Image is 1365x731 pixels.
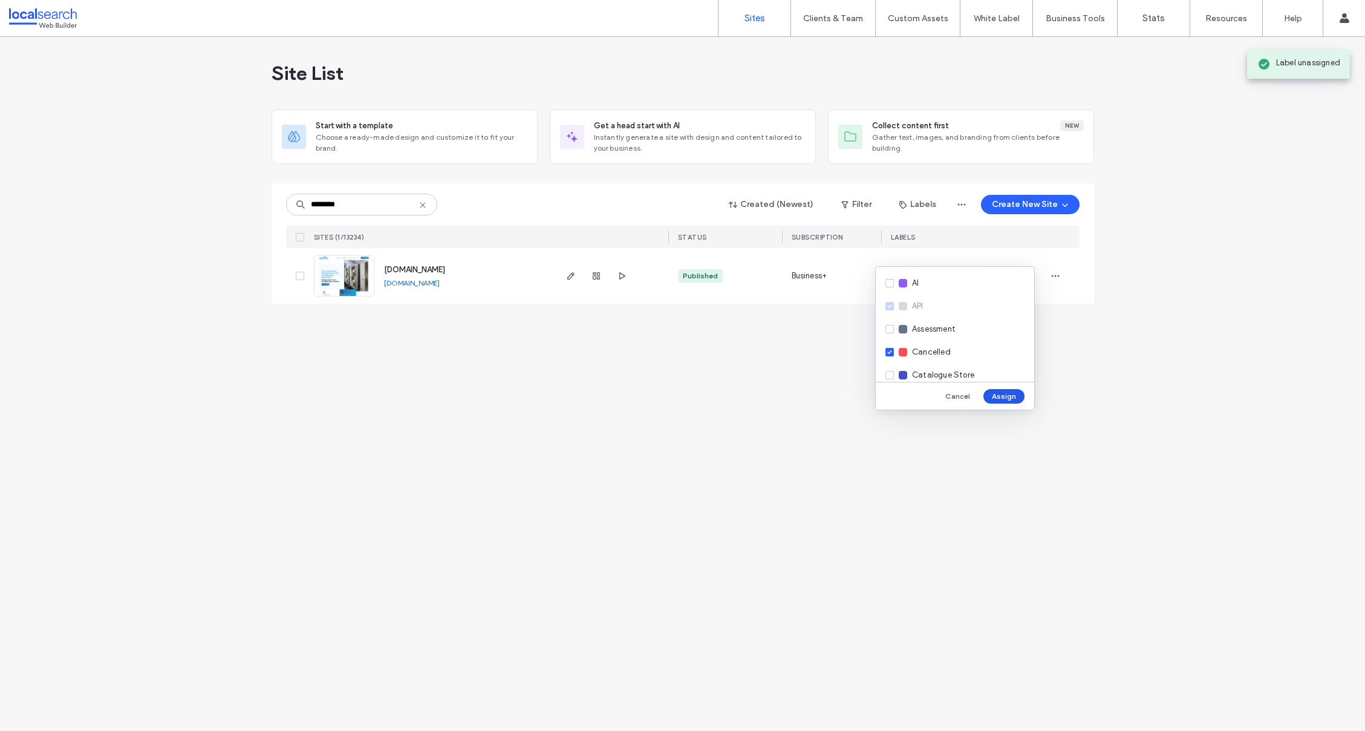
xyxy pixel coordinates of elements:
[718,195,824,214] button: Created (Newest)
[872,120,949,132] span: Collect content first
[272,61,344,85] span: Site List
[912,369,974,381] span: Catalogue Store
[937,389,979,404] button: Cancel
[792,233,843,241] span: SUBSCRIPTION
[1276,57,1340,69] span: Label unassigned
[888,195,947,214] button: Labels
[384,278,440,287] a: [DOMAIN_NAME]
[829,195,884,214] button: Filter
[28,8,53,19] span: Help
[888,13,948,24] label: Custom Assets
[683,270,718,281] div: Published
[1284,13,1302,24] label: Help
[974,13,1020,24] label: White Label
[384,265,445,274] a: [DOMAIN_NAME]
[1205,13,1247,24] label: Resources
[594,132,806,154] span: Instantly generate a site with design and content tailored to your business.
[1046,13,1105,24] label: Business Tools
[550,110,816,164] div: Get a head start with AIInstantly generate a site with design and content tailored to your business.
[678,233,707,241] span: STATUS
[1060,120,1084,131] div: New
[316,132,527,154] span: Choose a ready-made design and customize it to fit your brand.
[912,346,951,358] span: Cancelled
[316,120,393,132] span: Start with a template
[912,277,919,289] span: AI
[828,110,1094,164] div: Collect content firstNewGather text, images, and branding from clients before building.
[314,233,365,241] span: SITES (1/13234)
[1142,13,1165,24] label: Stats
[983,389,1025,404] button: Assign
[872,132,1084,154] span: Gather text, images, and branding from clients before building.
[803,13,863,24] label: Clients & Team
[272,110,538,164] div: Start with a templateChoose a ready-made design and customize it to fit your brand.
[981,195,1080,214] button: Create New Site
[891,233,916,241] span: LABELS
[792,270,827,282] span: Business+
[594,120,680,132] span: Get a head start with AI
[744,13,765,24] label: Sites
[912,323,956,335] span: Assessment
